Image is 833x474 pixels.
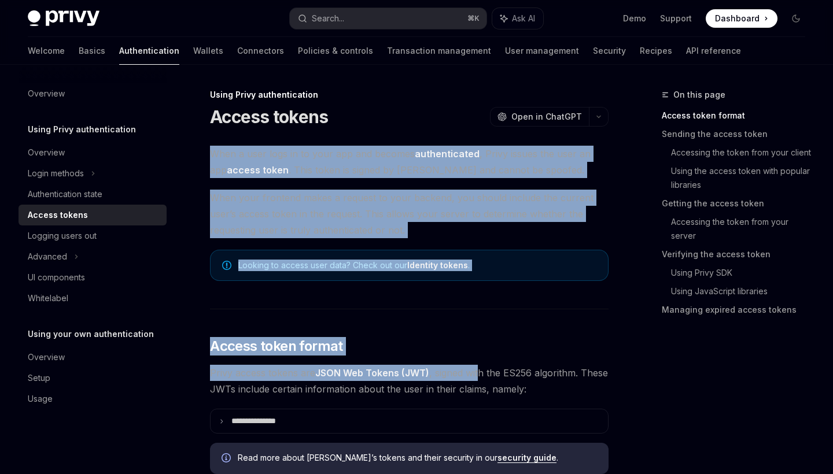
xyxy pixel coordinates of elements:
svg: Info [222,453,233,465]
a: Sending the access token [662,125,814,143]
button: Ask AI [492,8,543,29]
div: Logging users out [28,229,97,243]
a: Welcome [28,37,65,65]
strong: access token [227,164,289,176]
a: Usage [19,388,167,409]
a: Whitelabel [19,288,167,309]
a: Access token format [662,106,814,125]
h5: Using Privy authentication [28,123,136,136]
a: User management [505,37,579,65]
a: Identity tokens [407,260,468,271]
h1: Access tokens [210,106,328,127]
span: Open in ChatGPT [511,111,582,123]
div: Usage [28,392,53,406]
a: security guide [497,453,556,463]
a: Wallets [193,37,223,65]
span: ⌘ K [467,14,480,23]
button: Search...⌘K [290,8,486,29]
a: Basics [79,37,105,65]
a: Access tokens [19,205,167,225]
div: Login methods [28,166,84,180]
div: Authentication state [28,187,102,201]
span: Ask AI [512,13,535,24]
a: Policies & controls [298,37,373,65]
button: Toggle dark mode [787,9,805,28]
a: Using Privy SDK [671,264,814,282]
div: Overview [28,87,65,101]
a: Logging users out [19,225,167,246]
a: Overview [19,347,167,368]
div: Setup [28,371,50,385]
h5: Using your own authentication [28,327,154,341]
span: When a user logs in to your app and becomes , Privy issues the user an app . This token is signed... [210,146,609,178]
a: Overview [19,83,167,104]
a: Using the access token with popular libraries [671,162,814,194]
a: Support [660,13,692,24]
a: Overview [19,142,167,163]
button: Open in ChatGPT [490,107,589,127]
span: Looking to access user data? Check out our . [238,260,596,271]
a: Setup [19,368,167,388]
div: UI components [28,271,85,284]
span: Access token format [210,337,343,355]
img: dark logo [28,10,99,27]
div: Overview [28,146,65,160]
div: Access tokens [28,208,88,222]
div: Using Privy authentication [210,89,609,101]
strong: authenticated [415,148,480,160]
span: On this page [673,88,725,102]
span: Read more about [PERSON_NAME]’s tokens and their security in our . [238,452,597,464]
a: Security [593,37,626,65]
a: Managing expired access tokens [662,301,814,319]
a: API reference [686,37,741,65]
a: Transaction management [387,37,491,65]
div: Advanced [28,250,67,264]
a: Authentication [119,37,179,65]
a: Connectors [237,37,284,65]
a: Authentication state [19,184,167,205]
span: Dashboard [715,13,760,24]
a: Verifying the access token [662,245,814,264]
a: Accessing the token from your server [671,213,814,245]
a: Using JavaScript libraries [671,282,814,301]
div: Search... [312,12,344,25]
span: Privy access tokens are , signed with the ES256 algorithm. These JWTs include certain information... [210,365,609,397]
a: Demo [623,13,646,24]
svg: Note [222,261,231,270]
span: When your frontend makes a request to your backend, you should include the current user’s access ... [210,190,609,238]
div: Overview [28,350,65,364]
a: Getting the access token [662,194,814,213]
a: Accessing the token from your client [671,143,814,162]
a: JSON Web Tokens (JWT) [315,367,429,379]
a: Recipes [640,37,672,65]
a: UI components [19,267,167,288]
a: Dashboard [706,9,777,28]
div: Whitelabel [28,291,68,305]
